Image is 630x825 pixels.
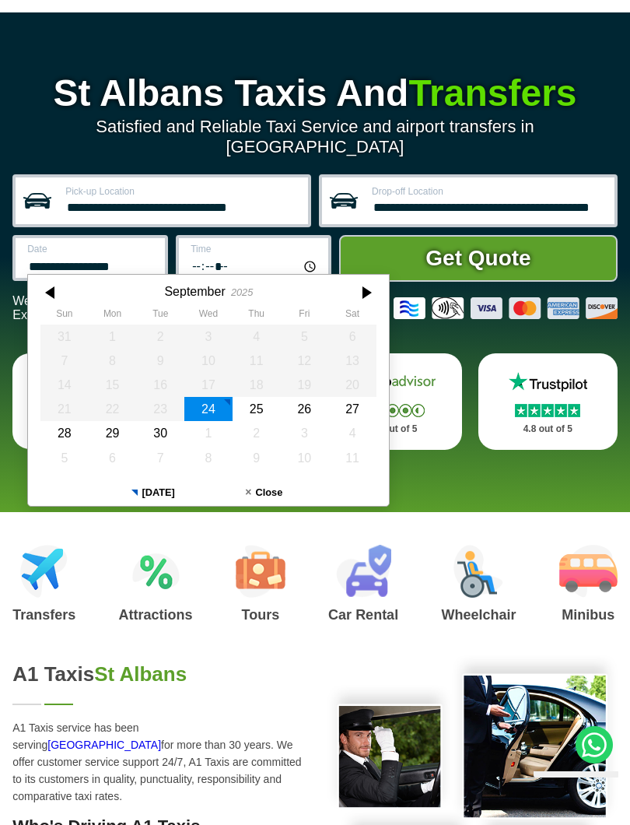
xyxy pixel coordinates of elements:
img: Stars [515,404,580,417]
iframe: chat widget [527,771,618,813]
div: 09 October 2025 [233,446,281,470]
div: 03 September 2025 [184,325,233,349]
h2: A1 Taxis [12,662,303,686]
div: 28 September 2025 [40,421,89,445]
div: 10 September 2025 [184,349,233,373]
div: 05 October 2025 [40,446,89,470]
h3: Wheelchair [441,608,516,622]
div: 02 October 2025 [233,421,281,445]
div: 01 October 2025 [184,421,233,445]
h1: St Albans Taxis And [12,75,618,112]
div: 26 September 2025 [281,397,329,421]
label: Drop-off Location [372,187,605,196]
th: Tuesday [137,308,185,324]
a: [GEOGRAPHIC_DATA] [47,739,161,751]
p: Satisfied and Reliable Taxi Service and airport transfers in [GEOGRAPHIC_DATA] [12,117,618,157]
img: Trustpilot [501,370,594,394]
div: 02 September 2025 [137,325,185,349]
th: Saturday [328,308,376,324]
div: 11 October 2025 [328,446,376,470]
h3: Minibus [559,608,618,622]
h3: Car Rental [328,608,398,622]
span: Transfers [408,72,576,114]
img: Tripadvisor [346,370,439,394]
img: Stars [360,404,425,417]
div: 09 September 2025 [137,349,185,373]
th: Wednesday [184,308,233,324]
div: 04 October 2025 [328,421,376,445]
img: Minibus [559,545,618,598]
div: 01 September 2025 [89,325,137,349]
th: Sunday [40,308,89,324]
div: 27 September 2025 [328,397,376,421]
label: Date [27,244,156,254]
div: 29 September 2025 [89,421,137,445]
a: Trustpilot Stars 4.8 out of 5 [478,353,618,450]
div: 14 September 2025 [40,373,89,397]
img: Airport Transfers [20,545,68,598]
img: Credit And Debit Cards [394,297,618,319]
label: Pick-up Location [65,187,299,196]
span: St Albans [94,662,187,686]
a: Tripadvisor Stars 4.8 out of 5 [323,353,462,450]
div: 25 September 2025 [233,397,281,421]
th: Monday [89,308,137,324]
button: [DATE] [98,479,209,506]
img: Car Rental [336,545,391,598]
div: 08 October 2025 [184,446,233,470]
div: 05 September 2025 [281,325,329,349]
th: Thursday [233,308,281,324]
div: 10 October 2025 [281,446,329,470]
img: Wheelchair [453,545,503,598]
h3: Attractions [119,608,193,622]
div: 06 September 2025 [328,325,376,349]
button: Get Quote [339,235,618,282]
div: 19 September 2025 [281,373,329,397]
div: 08 September 2025 [89,349,137,373]
h3: Tours [236,608,285,622]
div: 17 September 2025 [184,373,233,397]
p: We Now Accept Card & Contactless Payment In [12,294,382,322]
div: 16 September 2025 [137,373,185,397]
div: 30 September 2025 [137,421,185,445]
h3: Transfers [12,608,75,622]
div: 23 September 2025 [137,397,185,421]
div: 07 October 2025 [137,446,185,470]
div: 12 September 2025 [281,349,329,373]
div: 24 September 2025 [184,397,233,421]
p: 4.8 out of 5 [495,420,600,439]
span: The Car at No Extra Charge. [12,294,355,321]
div: 06 October 2025 [89,446,137,470]
p: A1 Taxis service has been serving for more than 30 years. We offer customer service support 24/7,... [12,719,303,805]
div: 2025 [231,286,253,298]
div: 03 October 2025 [281,421,329,445]
div: 11 September 2025 [233,349,281,373]
th: Friday [281,308,329,324]
div: 15 September 2025 [89,373,137,397]
div: 22 September 2025 [89,397,137,421]
div: 04 September 2025 [233,325,281,349]
a: Reviews.io Stars 4.8 out of 5 [12,353,152,449]
div: 20 September 2025 [328,373,376,397]
div: September [165,284,226,299]
label: Time [191,244,319,254]
div: 21 September 2025 [40,397,89,421]
div: 07 September 2025 [40,349,89,373]
p: 4.8 out of 5 [340,420,445,439]
img: Tours [236,545,285,598]
img: Attractions [132,545,180,598]
div: 31 August 2025 [40,325,89,349]
div: 13 September 2025 [328,349,376,373]
button: Close [208,479,320,506]
div: 18 September 2025 [233,373,281,397]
